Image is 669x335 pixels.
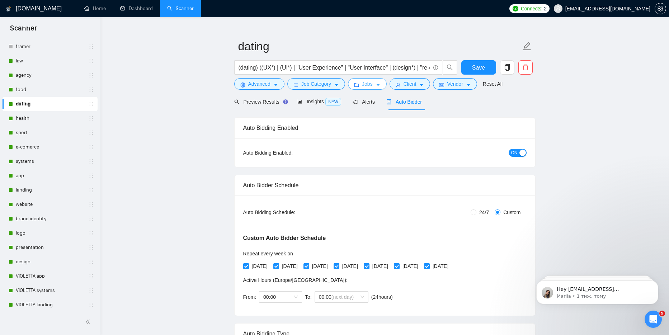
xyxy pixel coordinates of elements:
span: Scanner [4,23,43,38]
span: holder [88,58,94,64]
a: app [16,169,84,183]
span: holder [88,202,94,207]
a: design [16,255,84,269]
span: holder [88,159,94,164]
span: holder [88,101,94,107]
a: VIOLETTA systems [16,283,84,298]
a: VIOLETTA landing [16,298,84,312]
span: holder [88,187,94,193]
a: framer [16,39,84,54]
span: 9 [659,311,665,316]
span: Connects: [521,5,542,13]
span: holder [88,273,94,279]
a: systems [16,154,84,169]
span: holder [88,259,94,265]
a: dashboardDashboard [120,5,153,11]
a: food [16,82,84,97]
span: 2 [544,5,547,13]
a: dating [16,97,84,111]
span: holder [88,245,94,250]
a: law [16,54,84,68]
a: searchScanner [167,5,194,11]
a: e-comerce [16,140,84,154]
a: VIOLETTA app [16,269,84,283]
span: double-left [85,318,93,325]
span: holder [88,115,94,121]
span: holder [88,130,94,136]
a: setting [655,6,666,11]
a: logo [16,226,84,240]
a: health [16,111,84,126]
a: agency [16,68,84,82]
a: presentation [16,240,84,255]
span: holder [88,302,94,308]
span: holder [88,44,94,49]
iframe: Intercom notifications повідомлення [526,265,669,316]
button: setting [655,3,666,14]
span: holder [88,173,94,179]
span: holder [88,87,94,93]
span: holder [88,288,94,293]
span: holder [88,144,94,150]
span: holder [88,230,94,236]
a: website [16,197,84,212]
span: holder [88,216,94,222]
a: landing [16,183,84,197]
a: homeHome [84,5,106,11]
iframe: Intercom live chat [645,311,662,328]
a: sport [16,126,84,140]
img: upwork-logo.png [513,6,518,11]
a: brand identity [16,212,84,226]
span: holder [88,72,94,78]
img: logo [6,3,11,15]
span: user [556,6,561,11]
